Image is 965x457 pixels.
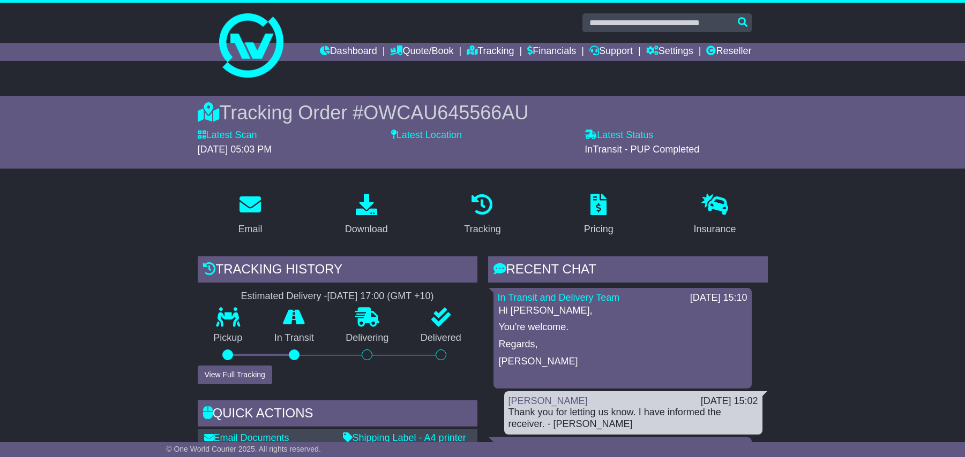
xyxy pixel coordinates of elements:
[499,339,746,351] p: Regards,
[258,332,330,344] p: In Transit
[198,365,272,384] button: View Full Tracking
[467,43,514,61] a: Tracking
[343,432,466,443] a: Shipping Label - A4 printer
[646,43,693,61] a: Settings
[198,256,477,285] div: Tracking history
[198,400,477,429] div: Quick Actions
[457,190,507,240] a: Tracking
[238,222,262,237] div: Email
[198,130,257,141] label: Latest Scan
[584,222,614,237] div: Pricing
[508,395,588,406] a: [PERSON_NAME]
[391,130,462,141] label: Latest Location
[363,102,528,124] span: OWCAU645566AU
[499,305,746,317] p: Hi [PERSON_NAME],
[198,144,272,155] span: [DATE] 05:03 PM
[464,222,500,237] div: Tracking
[577,190,620,240] a: Pricing
[499,322,746,333] p: You're welcome.
[706,43,751,61] a: Reseller
[527,43,576,61] a: Financials
[585,130,653,141] label: Latest Status
[498,441,620,452] a: In Transit and Delivery Team
[508,407,758,430] div: Thank you for letting us know. I have informed the receiver. - [PERSON_NAME]
[690,441,747,453] div: [DATE] 13:37
[390,43,453,61] a: Quote/Book
[498,292,620,303] a: In Transit and Delivery Team
[701,395,758,407] div: [DATE] 15:02
[694,222,736,237] div: Insurance
[687,190,743,240] a: Insurance
[585,144,699,155] span: InTransit - PUP Completed
[589,43,633,61] a: Support
[198,332,259,344] p: Pickup
[345,222,388,237] div: Download
[338,190,395,240] a: Download
[231,190,269,240] a: Email
[330,332,405,344] p: Delivering
[690,292,747,304] div: [DATE] 15:10
[405,332,477,344] p: Delivered
[499,356,746,368] p: [PERSON_NAME]
[488,256,768,285] div: RECENT CHAT
[320,43,377,61] a: Dashboard
[198,291,477,302] div: Estimated Delivery -
[166,445,321,453] span: © One World Courier 2025. All rights reserved.
[198,101,768,124] div: Tracking Order #
[327,291,434,302] div: [DATE] 17:00 (GMT +10)
[204,432,289,443] a: Email Documents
